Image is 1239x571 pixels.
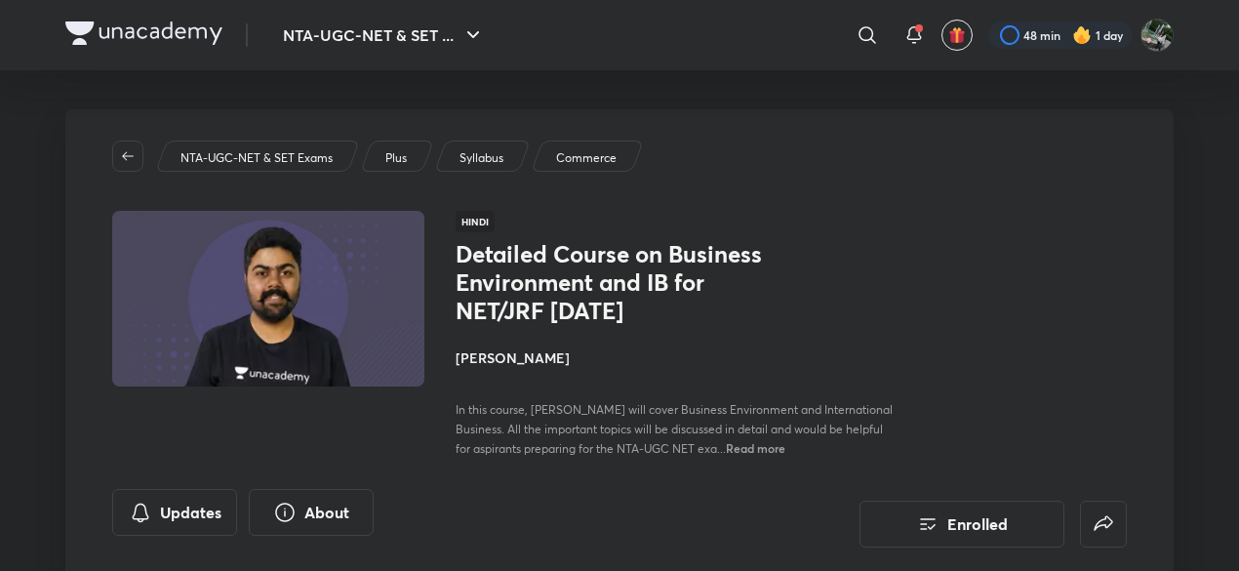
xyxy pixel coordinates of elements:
[456,240,775,324] h1: Detailed Course on Business Environment and IB for NET/JRF [DATE]
[460,149,503,167] p: Syllabus
[553,149,620,167] a: Commerce
[456,347,893,368] h4: [PERSON_NAME]
[271,16,497,55] button: NTA-UGC-NET & SET ...
[180,149,333,167] p: NTA-UGC-NET & SET Exams
[456,211,495,232] span: Hindi
[1080,501,1127,548] button: false
[385,149,407,167] p: Plus
[249,489,374,536] button: About
[65,21,222,45] img: Company Logo
[941,20,973,51] button: avatar
[457,149,507,167] a: Syllabus
[556,149,617,167] p: Commerce
[726,440,785,456] span: Read more
[948,26,966,44] img: avatar
[859,501,1064,548] button: Enrolled
[1072,25,1092,45] img: streak
[382,149,411,167] a: Plus
[112,489,237,536] button: Updates
[65,21,222,50] a: Company Logo
[178,149,337,167] a: NTA-UGC-NET & SET Exams
[109,209,427,388] img: Thumbnail
[456,402,893,456] span: In this course, [PERSON_NAME] will cover Business Environment and International Business. All the...
[1140,19,1174,52] img: Aditi Kathuria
